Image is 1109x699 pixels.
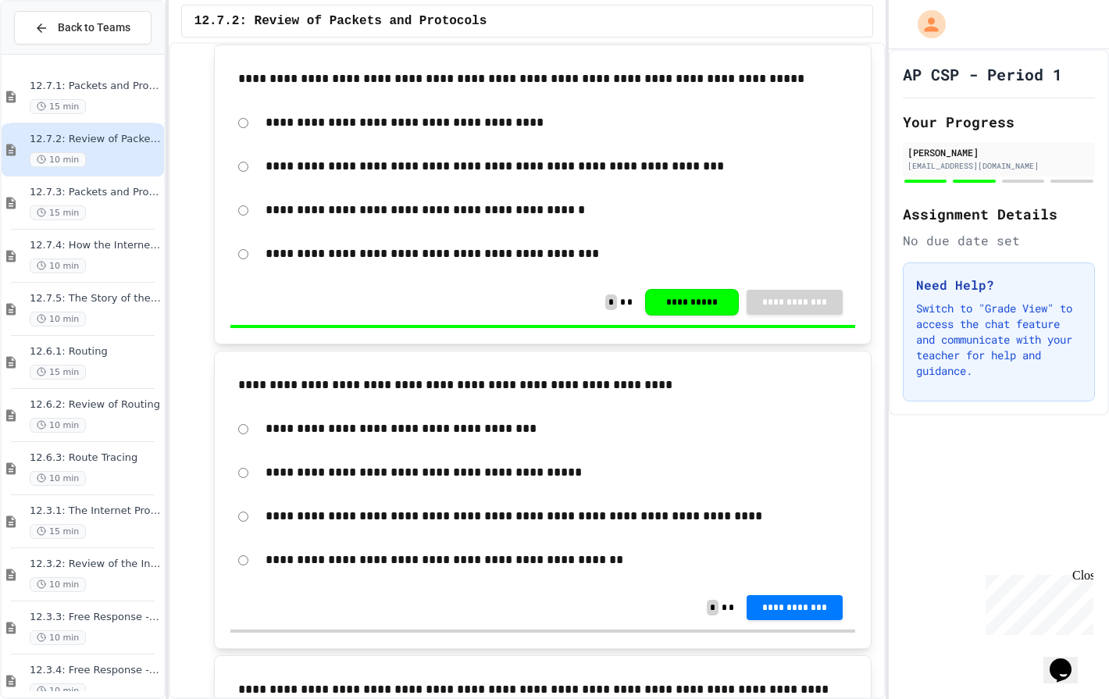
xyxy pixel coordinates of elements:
[30,365,86,380] span: 15 min
[30,133,161,146] span: 12.7.2: Review of Packets and Protocols
[903,111,1095,133] h2: Your Progress
[194,12,487,30] span: 12.7.2: Review of Packets and Protocols
[903,231,1095,250] div: No due date set
[58,20,130,36] span: Back to Teams
[30,345,161,358] span: 12.6.1: Routing
[908,160,1090,172] div: [EMAIL_ADDRESS][DOMAIN_NAME]
[30,80,161,93] span: 12.7.1: Packets and Protocols
[30,505,161,518] span: 12.3.1: The Internet Protocol
[30,205,86,220] span: 15 min
[30,152,86,167] span: 10 min
[30,611,161,624] span: 12.3.3: Free Response - The Need for IP
[30,683,86,698] span: 10 min
[903,203,1095,225] h2: Assignment Details
[30,558,161,571] span: 12.3.2: Review of the Internet Protocol
[30,577,86,592] span: 10 min
[30,418,86,433] span: 10 min
[901,6,950,42] div: My Account
[30,312,86,326] span: 10 min
[1043,637,1093,683] iframe: chat widget
[30,398,161,412] span: 12.6.2: Review of Routing
[916,301,1082,379] p: Switch to "Grade View" to access the chat feature and communicate with your teacher for help and ...
[30,471,86,486] span: 10 min
[908,145,1090,159] div: [PERSON_NAME]
[30,186,161,199] span: 12.7.3: Packets and Protocols
[916,276,1082,294] h3: Need Help?
[30,292,161,305] span: 12.7.5: The Story of the Internet
[30,239,161,252] span: 12.7.4: How the Internet Works
[30,99,86,114] span: 15 min
[30,630,86,645] span: 10 min
[30,664,161,677] span: 12.3.4: Free Response - IPv4 vs. IPv6
[14,11,152,45] button: Back to Teams
[903,63,1062,85] h1: AP CSP - Period 1
[30,451,161,465] span: 12.6.3: Route Tracing
[30,524,86,539] span: 15 min
[6,6,108,99] div: Chat with us now!Close
[979,569,1093,635] iframe: chat widget
[30,259,86,273] span: 10 min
